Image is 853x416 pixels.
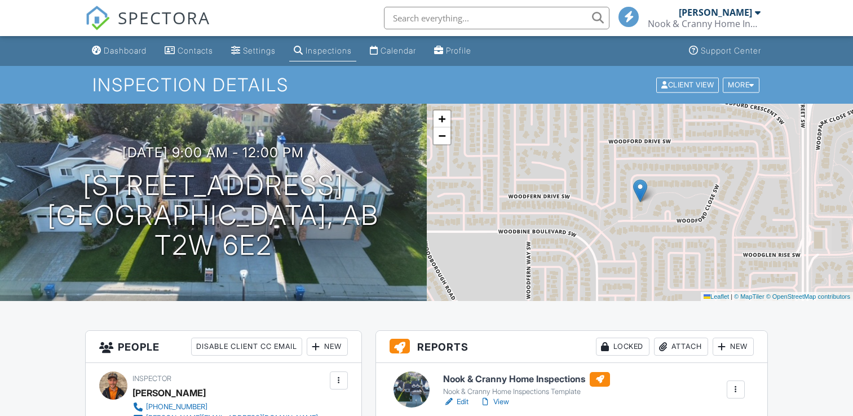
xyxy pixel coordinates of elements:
[633,179,647,202] img: Marker
[289,41,356,61] a: Inspections
[723,77,759,92] div: More
[381,46,416,55] div: Calendar
[656,77,719,92] div: Client View
[655,80,722,88] a: Client View
[85,15,210,39] a: SPECTORA
[104,46,147,55] div: Dashboard
[438,112,445,126] span: +
[713,338,754,356] div: New
[118,6,210,29] span: SPECTORA
[443,372,610,387] h6: Nook & Cranny Home Inspections
[443,372,610,397] a: Nook & Cranny Home Inspections Nook & Cranny Home Inspections Template
[85,6,110,30] img: The Best Home Inspection Software - Spectora
[438,129,445,143] span: −
[92,75,761,95] h1: Inspection Details
[430,41,476,61] a: Profile
[443,396,469,408] a: Edit
[704,293,729,300] a: Leaflet
[384,7,609,29] input: Search everything...
[132,401,318,413] a: [PHONE_NUMBER]
[191,338,302,356] div: Disable Client CC Email
[307,338,348,356] div: New
[701,46,761,55] div: Support Center
[684,41,766,61] a: Support Center
[132,374,171,383] span: Inspector
[446,46,471,55] div: Profile
[648,18,761,29] div: Nook & Cranny Home Inspections Ltd.
[480,396,509,408] a: View
[596,338,649,356] div: Locked
[18,171,409,260] h1: [STREET_ADDRESS] [GEOGRAPHIC_DATA], AB T2W 6E2
[178,46,213,55] div: Contacts
[227,41,280,61] a: Settings
[766,293,850,300] a: © OpenStreetMap contributors
[654,338,708,356] div: Attach
[434,127,450,144] a: Zoom out
[87,41,151,61] a: Dashboard
[679,7,752,18] div: [PERSON_NAME]
[243,46,276,55] div: Settings
[434,110,450,127] a: Zoom in
[306,46,352,55] div: Inspections
[86,331,361,363] h3: People
[122,145,304,160] h3: [DATE] 9:00 am - 12:00 pm
[146,402,207,411] div: [PHONE_NUMBER]
[443,387,610,396] div: Nook & Cranny Home Inspections Template
[376,331,767,363] h3: Reports
[132,384,206,401] div: [PERSON_NAME]
[160,41,218,61] a: Contacts
[365,41,421,61] a: Calendar
[734,293,764,300] a: © MapTiler
[731,293,732,300] span: |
